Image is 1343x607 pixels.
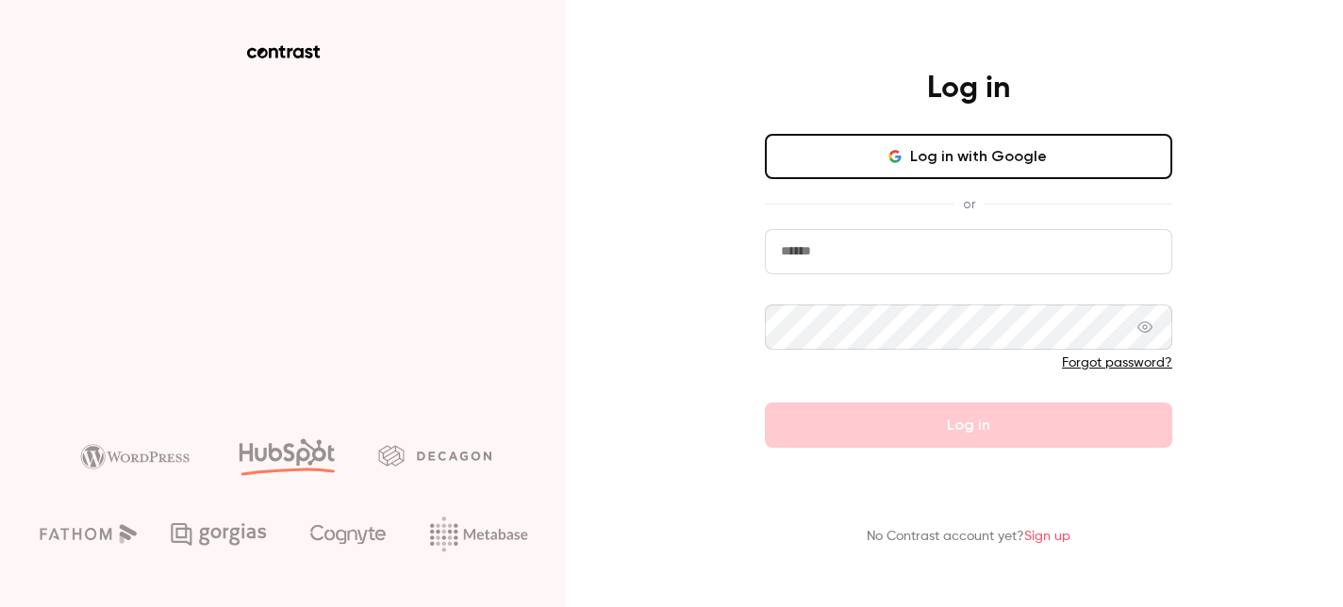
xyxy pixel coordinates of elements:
a: Forgot password? [1062,356,1172,369]
a: Sign up [1024,530,1070,543]
button: Log in with Google [765,134,1172,179]
h4: Log in [927,70,1010,107]
img: decagon [378,445,491,466]
span: or [953,194,985,214]
p: No Contrast account yet? [867,527,1070,547]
